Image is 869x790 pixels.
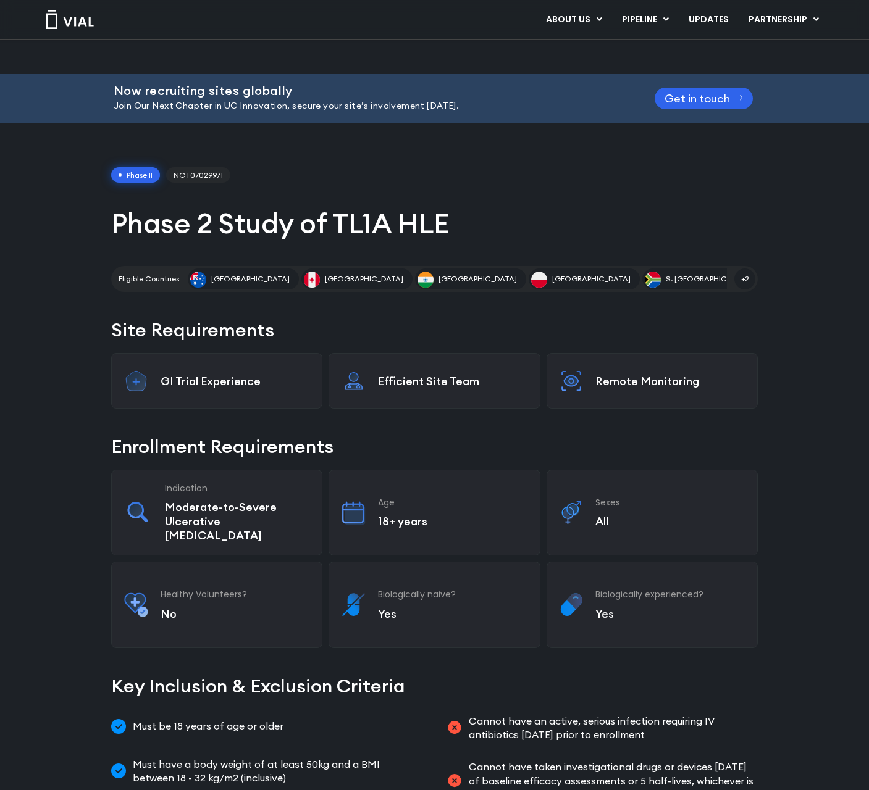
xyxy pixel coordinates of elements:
span: Get in touch [665,94,730,103]
h3: Indication [165,483,309,494]
span: S. [GEOGRAPHIC_DATA] [666,273,753,285]
p: Remote Monitoring [595,374,745,388]
h3: Sexes [595,497,745,508]
p: Efficient Site Team [378,374,527,388]
span: Phase II [111,167,160,183]
span: Must be 18 years of age or older [130,714,283,739]
a: UPDATES [679,9,738,30]
a: PIPELINEMenu Toggle [612,9,678,30]
h3: Biologically experienced? [595,589,745,600]
p: Moderate-to-Severe Ulcerative [MEDICAL_DATA] [165,500,309,543]
a: PARTNERSHIPMenu Toggle [739,9,829,30]
span: Cannot have an active, serious infection requiring IV antibiotics [DATE] prior to enrollment [466,714,758,742]
h2: Enrollment Requirements [111,433,758,460]
h3: Healthy Volunteers? [161,589,310,600]
h2: Key Inclusion & Exclusion Criteria [111,673,758,699]
h3: Biologically naive? [378,589,527,600]
a: Get in touch [655,88,754,109]
span: [GEOGRAPHIC_DATA] [439,273,517,285]
span: [GEOGRAPHIC_DATA] [211,273,290,285]
img: Australia [190,272,206,288]
span: NCT07029971 [166,167,230,183]
p: Yes [378,607,527,621]
img: Canada [304,272,320,288]
span: [GEOGRAPHIC_DATA] [325,273,403,285]
a: ABOUT USMenu Toggle [536,9,611,30]
p: Yes [595,607,745,621]
h3: Age [378,497,527,508]
span: Must have a body weight of at least 50kg and a BMI between 18 - 32 kg/m2 (inclusive) [130,757,422,785]
img: India [418,272,434,288]
p: No [161,607,310,621]
p: GI Trial Experience [161,374,310,388]
h1: Phase 2 Study of TL1A HLE [111,206,758,241]
span: +2 [734,268,755,289]
h2: Now recruiting sites globally [114,84,624,98]
h2: Site Requirements [111,317,758,343]
p: Join Our Next Chapter in UC Innovation, secure your site’s involvement [DATE]. [114,99,624,113]
span: [GEOGRAPHIC_DATA] [552,273,631,285]
img: S. Africa [645,272,661,288]
img: Vial Logo [45,10,94,29]
h2: Eligible Countries [119,273,179,285]
p: 18+ years [378,514,527,528]
p: All [595,514,745,528]
img: Poland [531,272,547,288]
